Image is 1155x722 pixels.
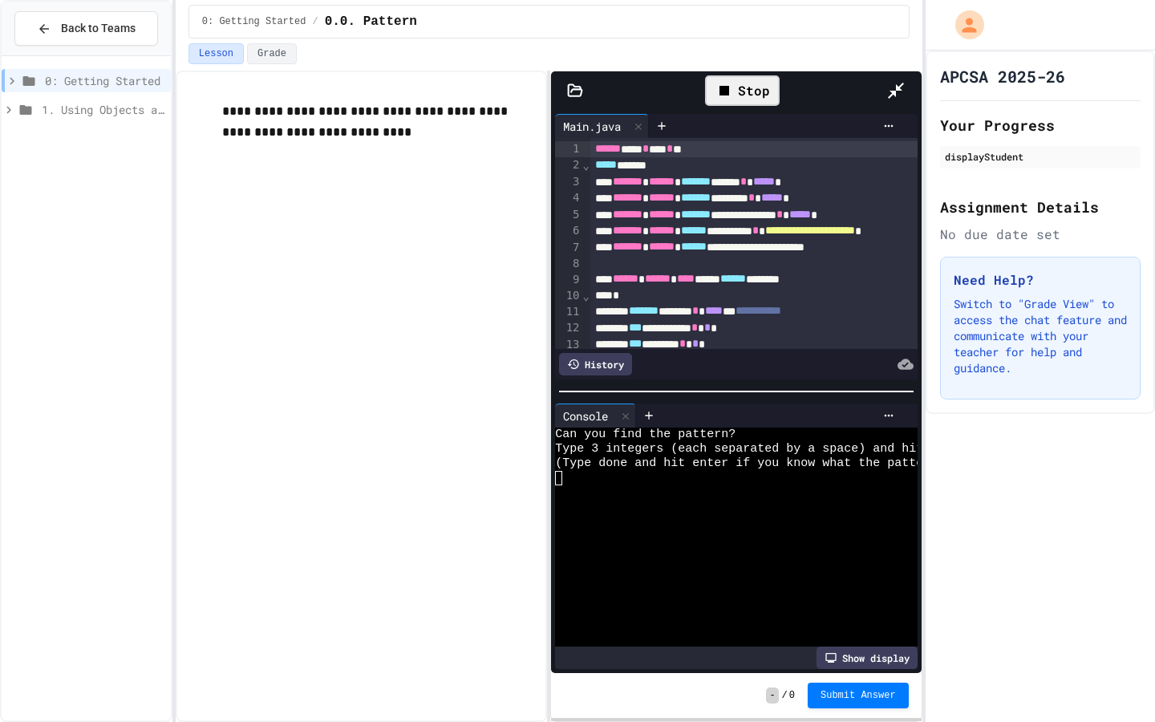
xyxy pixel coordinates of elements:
[789,689,795,702] span: 0
[808,683,909,708] button: Submit Answer
[555,320,582,336] div: 12
[938,6,988,43] div: My Account
[940,225,1141,244] div: No due date set
[555,190,582,206] div: 4
[582,159,590,172] span: Fold line
[14,11,158,46] button: Back to Teams
[582,290,590,302] span: Fold line
[555,207,582,223] div: 5
[555,456,974,471] span: (Type done and hit enter if you know what the pattern is.)
[945,149,1136,164] div: displayStudent
[325,12,417,31] span: 0.0. Pattern
[555,288,582,304] div: 10
[555,118,629,135] div: Main.java
[940,114,1141,136] h2: Your Progress
[555,174,582,190] div: 3
[247,43,297,64] button: Grade
[555,157,582,173] div: 2
[555,428,736,442] span: Can you find the pattern?
[940,65,1065,87] h1: APCSA 2025-26
[782,689,788,702] span: /
[555,304,582,320] div: 11
[559,353,632,375] div: History
[954,270,1127,290] h3: Need Help?
[312,15,318,28] span: /
[555,272,582,288] div: 9
[45,72,164,89] span: 0: Getting Started
[821,689,896,702] span: Submit Answer
[555,114,649,138] div: Main.java
[555,337,582,353] div: 13
[555,256,582,272] div: 8
[555,240,582,256] div: 7
[61,20,136,37] span: Back to Teams
[766,688,778,704] span: -
[555,404,636,428] div: Console
[954,296,1127,376] p: Switch to "Grade View" to access the chat feature and communicate with your teacher for help and ...
[555,442,974,456] span: Type 3 integers (each separated by a space) and hit enter:
[817,647,918,669] div: Show display
[188,43,244,64] button: Lesson
[555,408,616,424] div: Console
[705,75,780,106] div: Stop
[202,15,306,28] span: 0: Getting Started
[555,223,582,239] div: 6
[940,196,1141,218] h2: Assignment Details
[42,101,164,118] span: 1. Using Objects and Methods
[555,141,582,157] div: 1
